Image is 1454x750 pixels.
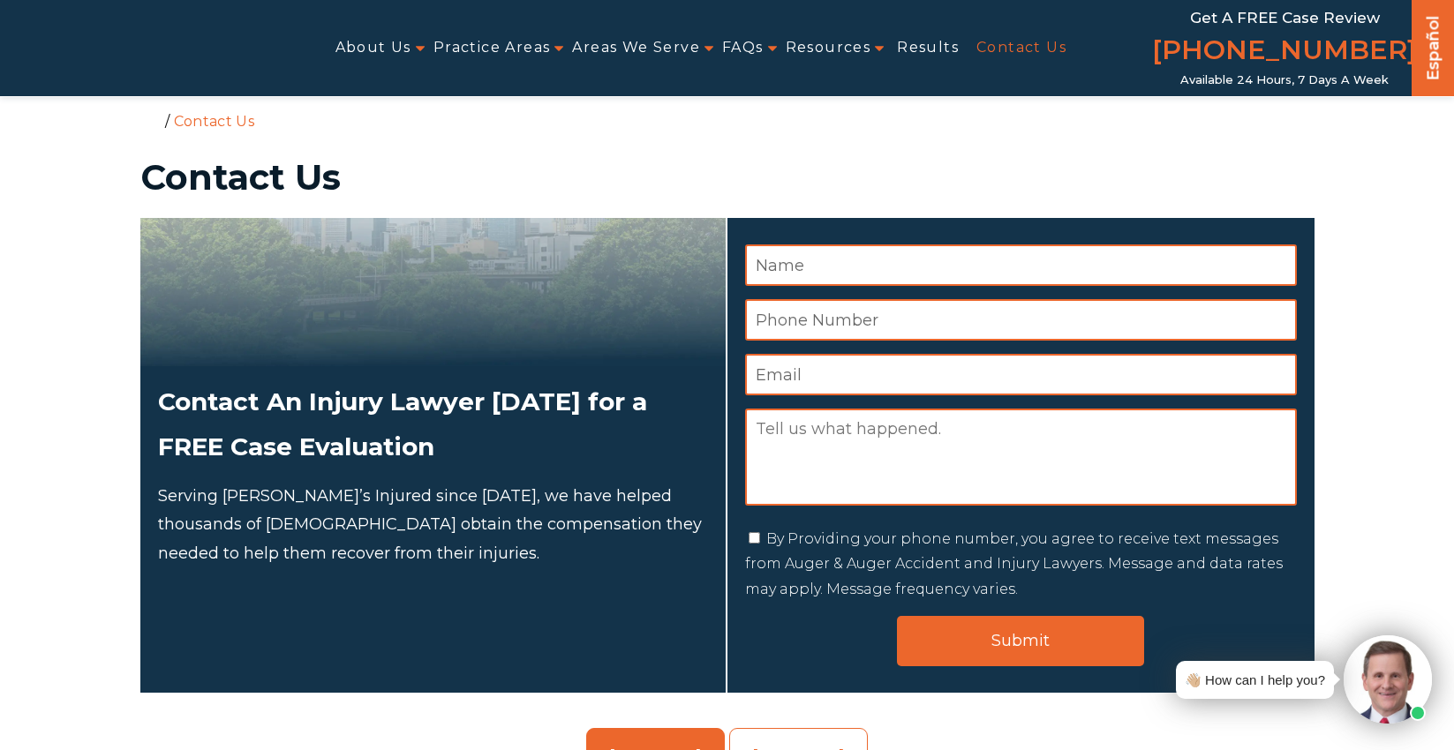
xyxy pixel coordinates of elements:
[145,112,161,128] a: Home
[897,616,1144,666] input: Submit
[745,299,1297,341] input: Phone Number
[976,28,1066,68] a: Contact Us
[140,218,726,366] img: Attorneys
[1152,31,1417,73] a: [PHONE_NUMBER]
[745,244,1297,286] input: Name
[745,354,1297,395] input: Email
[140,160,1315,195] h1: Contact Us
[745,530,1283,598] label: By Providing your phone number, you agree to receive text messages from Auger & Auger Accident an...
[1185,668,1325,692] div: 👋🏼 How can I help you?
[433,28,551,68] a: Practice Areas
[722,28,764,68] a: FAQs
[786,28,871,68] a: Resources
[1180,73,1389,87] span: Available 24 Hours, 7 Days a Week
[11,30,250,66] img: Auger & Auger Accident and Injury Lawyers Logo
[897,28,959,68] a: Results
[1344,635,1432,724] img: Intaker widget Avatar
[170,113,259,130] li: Contact Us
[158,482,708,567] p: Serving [PERSON_NAME]’s Injured since [DATE], we have helped thousands of [DEMOGRAPHIC_DATA] obta...
[158,379,708,469] h2: Contact An Injury Lawyer [DATE] for a FREE Case Evaluation
[335,28,411,68] a: About Us
[1190,9,1380,26] span: Get a FREE Case Review
[572,28,700,68] a: Areas We Serve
